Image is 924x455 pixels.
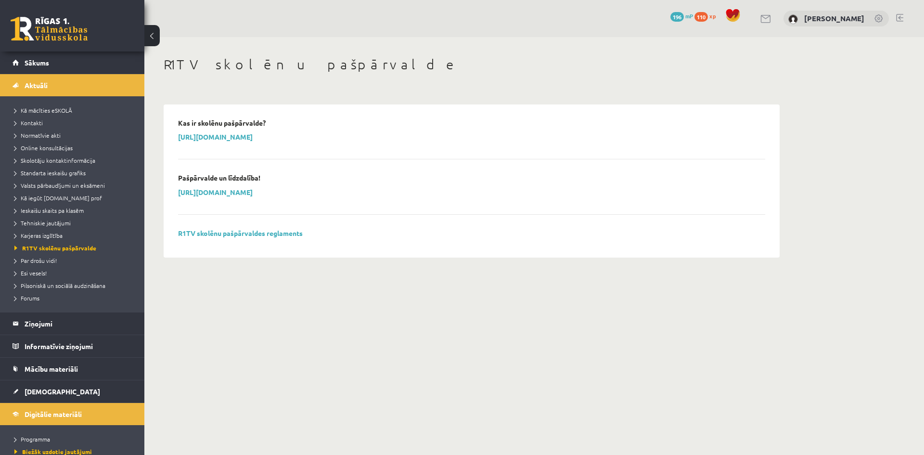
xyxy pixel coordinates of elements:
[14,156,95,164] span: Skolotāju kontaktinformācija
[14,281,135,290] a: Pilsoniskā un sociālā audzināšana
[25,312,132,335] legend: Ziņojumi
[13,335,132,357] a: Informatīvie ziņojumi
[14,435,50,443] span: Programma
[694,12,720,20] a: 110 xp
[14,206,135,215] a: Ieskaišu skaits pa klasēm
[13,403,132,425] a: Digitālie materiāli
[11,17,88,41] a: Rīgas 1. Tālmācības vidusskola
[694,12,708,22] span: 110
[14,182,105,189] span: Valsts pārbaudījumi un eksāmeni
[25,364,78,373] span: Mācību materiāli
[14,219,135,227] a: Tehniskie jautājumi
[164,56,780,73] h1: R1TV skolēnu pašpārvalde
[14,244,135,252] a: R1TV skolēnu pašpārvalde
[14,118,135,127] a: Kontakti
[709,12,716,20] span: xp
[13,312,132,335] a: Ziņojumi
[14,143,135,152] a: Online konsultācijas
[178,188,253,196] a: [URL][DOMAIN_NAME]
[14,119,43,127] span: Kontakti
[178,132,253,141] a: [URL][DOMAIN_NAME]
[25,410,82,418] span: Digitālie materiāli
[14,207,84,214] span: Ieskaišu skaits pa klasēm
[25,81,48,90] span: Aktuāli
[13,74,132,96] a: Aktuāli
[14,257,57,264] span: Par drošu vidi!
[14,435,135,443] a: Programma
[14,294,135,302] a: Forums
[670,12,693,20] a: 196 mP
[13,52,132,74] a: Sākums
[14,106,72,114] span: Kā mācīties eSKOLĀ
[670,12,684,22] span: 196
[14,231,135,240] a: Karjeras izglītība
[14,194,135,202] a: Kā iegūt [DOMAIN_NAME] prof
[14,194,102,202] span: Kā iegūt [DOMAIN_NAME] prof
[178,174,260,182] p: Pašpārvalde un līdzdalība!
[14,256,135,265] a: Par drošu vidi!
[13,380,132,403] a: [DEMOGRAPHIC_DATA]
[804,13,864,23] a: [PERSON_NAME]
[14,169,86,177] span: Standarta ieskaišu grafiks
[25,58,49,67] span: Sākums
[14,131,61,139] span: Normatīvie akti
[25,387,100,396] span: [DEMOGRAPHIC_DATA]
[178,229,303,237] a: R1TV skolēnu pašpārvaldes reglaments
[14,269,47,277] span: Esi vesels!
[13,358,132,380] a: Mācību materiāli
[788,14,798,24] img: Ingus Riciks
[14,232,63,239] span: Karjeras izglītība
[14,269,135,277] a: Esi vesels!
[14,144,73,152] span: Online konsultācijas
[25,335,132,357] legend: Informatīvie ziņojumi
[14,156,135,165] a: Skolotāju kontaktinformācija
[14,169,135,177] a: Standarta ieskaišu grafiks
[14,294,39,302] span: Forums
[14,131,135,140] a: Normatīvie akti
[14,106,135,115] a: Kā mācīties eSKOLĀ
[178,119,266,127] p: Kas ir skolēnu pašpārvalde?
[14,282,105,289] span: Pilsoniskā un sociālā audzināšana
[14,181,135,190] a: Valsts pārbaudījumi un eksāmeni
[14,244,96,252] span: R1TV skolēnu pašpārvalde
[685,12,693,20] span: mP
[14,219,71,227] span: Tehniskie jautājumi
